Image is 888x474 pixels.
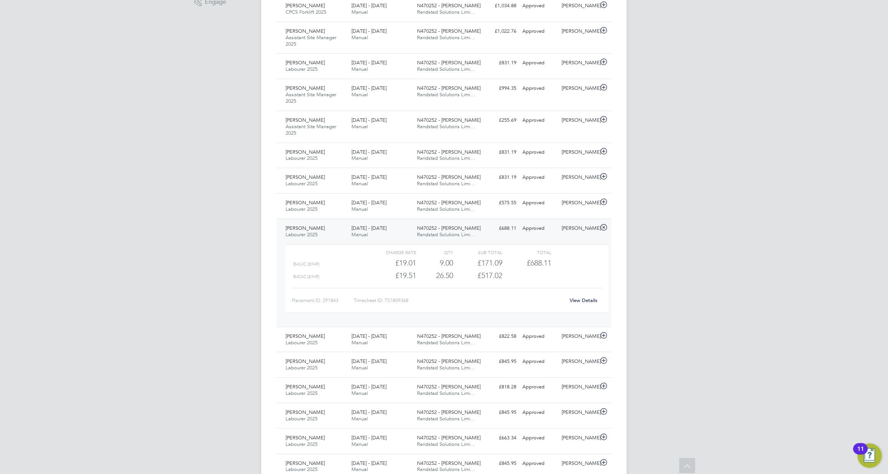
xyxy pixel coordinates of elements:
[480,114,519,127] div: £255.69
[417,85,481,91] span: N470252 - [PERSON_NAME]
[351,225,387,231] span: [DATE] - [DATE]
[417,358,481,364] span: N470252 - [PERSON_NAME]
[286,339,318,346] span: Labourer 2025
[351,390,368,396] span: Manual
[417,123,476,130] span: Randstad Solutions Limi…
[417,466,476,472] span: Randstad Solutions Limi…
[351,59,387,66] span: [DATE] - [DATE]
[417,199,481,206] span: N470252 - [PERSON_NAME]
[417,409,481,415] span: N470252 - [PERSON_NAME]
[502,248,551,257] div: Total
[519,406,559,419] div: Approved
[559,222,599,235] div: [PERSON_NAME]
[570,297,598,304] a: View Details
[559,197,599,209] div: [PERSON_NAME]
[417,460,481,466] span: N470252 - [PERSON_NAME]
[519,432,559,444] div: Approved
[286,441,318,447] span: Labourer 2025
[367,257,416,269] div: £19.01
[417,174,481,180] span: N470252 - [PERSON_NAME]
[351,28,387,34] span: [DATE] - [DATE]
[519,82,559,95] div: Approved
[351,358,387,364] span: [DATE] - [DATE]
[351,206,368,212] span: Manual
[351,34,368,41] span: Manual
[417,66,476,72] span: Randstad Solutions Limi…
[286,434,325,441] span: [PERSON_NAME]
[480,355,519,368] div: £845.95
[286,180,318,187] span: Labourer 2025
[351,460,387,466] span: [DATE] - [DATE]
[351,231,368,238] span: Manual
[351,383,387,390] span: [DATE] - [DATE]
[417,383,481,390] span: N470252 - [PERSON_NAME]
[417,364,476,371] span: Randstad Solutions Limi…
[417,9,476,15] span: Randstad Solutions Limi…
[417,149,481,155] span: N470252 - [PERSON_NAME]
[286,174,325,180] span: [PERSON_NAME]
[286,206,318,212] span: Labourer 2025
[367,269,416,282] div: £19.51
[559,432,599,444] div: [PERSON_NAME]
[858,444,882,468] button: Open Resource Center, 11 new notifications
[417,2,481,9] span: N470252 - [PERSON_NAME]
[286,149,325,155] span: [PERSON_NAME]
[559,330,599,343] div: [PERSON_NAME]
[480,381,519,393] div: £818.28
[519,114,559,127] div: Approved
[367,248,416,257] div: Charge rate
[559,82,599,95] div: [PERSON_NAME]
[417,59,481,66] span: N470252 - [PERSON_NAME]
[416,269,453,282] div: 26.50
[519,171,559,184] div: Approved
[417,333,481,339] span: N470252 - [PERSON_NAME]
[519,381,559,393] div: Approved
[351,466,368,472] span: Manual
[286,28,325,34] span: [PERSON_NAME]
[351,434,387,441] span: [DATE] - [DATE]
[417,415,476,422] span: Randstad Solutions Limi…
[351,409,387,415] span: [DATE] - [DATE]
[417,34,476,41] span: Randstad Solutions Limi…
[286,364,318,371] span: Labourer 2025
[351,155,368,161] span: Manual
[286,409,325,415] span: [PERSON_NAME]
[480,406,519,419] div: £845.95
[351,364,368,371] span: Manual
[527,258,552,267] span: £688.11
[480,197,519,209] div: £575.55
[417,91,476,98] span: Randstad Solutions Limi…
[416,257,453,269] div: 9.00
[480,57,519,69] div: £831.19
[559,457,599,470] div: [PERSON_NAME]
[480,82,519,95] div: £994.35
[417,441,476,447] span: Randstad Solutions Limi…
[286,59,325,66] span: [PERSON_NAME]
[286,415,318,422] span: Labourer 2025
[286,66,318,72] span: Labourer 2025
[519,197,559,209] div: Approved
[286,383,325,390] span: [PERSON_NAME]
[286,333,325,339] span: [PERSON_NAME]
[293,274,319,279] span: Basic (£/HR)
[354,294,565,307] div: Timesheet ID: TS1809368
[351,149,387,155] span: [DATE] - [DATE]
[351,180,368,187] span: Manual
[417,180,476,187] span: Randstad Solutions Limi…
[559,114,599,127] div: [PERSON_NAME]
[480,330,519,343] div: £822.58
[351,2,387,9] span: [DATE] - [DATE]
[480,25,519,38] div: £1,022.76
[480,171,519,184] div: £831.19
[286,466,318,472] span: Labourer 2025
[559,146,599,159] div: [PERSON_NAME]
[351,199,387,206] span: [DATE] - [DATE]
[559,406,599,419] div: [PERSON_NAME]
[480,146,519,159] div: £831.19
[417,225,481,231] span: N470252 - [PERSON_NAME]
[480,432,519,444] div: £663.34
[351,85,387,91] span: [DATE] - [DATE]
[351,117,387,123] span: [DATE] - [DATE]
[417,155,476,161] span: Randstad Solutions Limi…
[286,91,336,104] span: Assistant Site Manager 2025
